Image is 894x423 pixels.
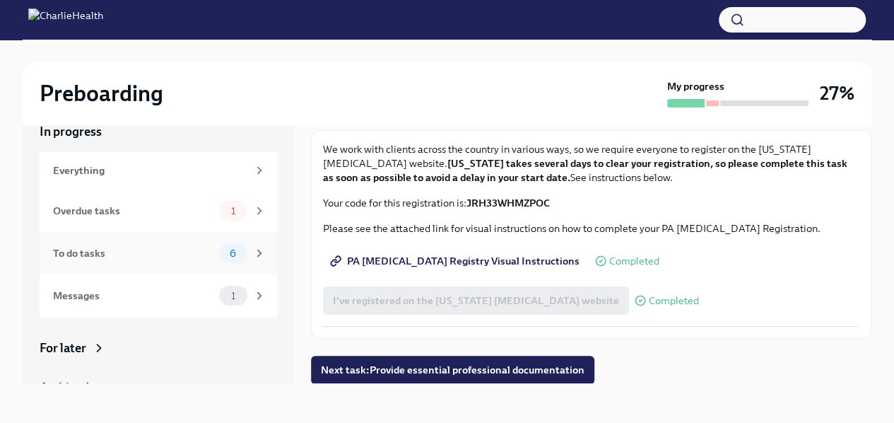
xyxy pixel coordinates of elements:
strong: JRH33WHMZPOC [466,197,550,209]
button: Next task:Provide essential professional documentation [311,356,594,384]
p: Your code for this registration is: [323,196,859,210]
span: PA [MEDICAL_DATA] Registry Visual Instructions [333,254,580,268]
a: Archived [40,379,277,396]
span: 1 [223,291,244,301]
div: Overdue tasks [53,203,213,219]
span: 1 [223,206,244,216]
a: To do tasks6 [40,232,277,274]
a: Messages1 [40,274,277,317]
div: Everything [53,163,247,178]
div: For later [40,340,86,357]
div: To do tasks [53,245,213,261]
span: Completed [649,296,699,306]
strong: My progress [667,79,724,93]
span: 6 [221,248,245,259]
a: PA [MEDICAL_DATA] Registry Visual Instructions [323,247,589,275]
img: CharlieHealth [28,8,103,31]
a: Overdue tasks1 [40,190,277,232]
div: Messages [53,288,213,303]
h3: 27% [820,81,854,106]
h2: Preboarding [40,79,163,108]
a: In progress [40,123,277,140]
a: For later [40,340,277,357]
p: Please see the attached link for visual instructions on how to complete your PA [MEDICAL_DATA] Re... [323,221,859,236]
p: We work with clients across the country in various ways, so we require everyone to register on th... [323,142,859,185]
a: Everything [40,151,277,190]
span: Next task : Provide essential professional documentation [321,363,584,377]
strong: [US_STATE] takes several days to clear your registration, so please complete this task as soon as... [323,157,847,184]
span: Completed [609,256,659,267]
